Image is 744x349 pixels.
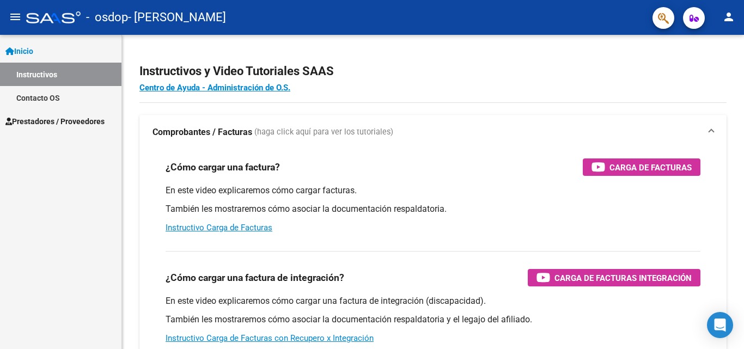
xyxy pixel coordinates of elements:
span: Carga de Facturas [609,161,692,174]
mat-icon: person [722,10,735,23]
span: Carga de Facturas Integración [554,271,692,285]
p: En este video explicaremos cómo cargar facturas. [166,185,700,197]
span: Prestadores / Proveedores [5,115,105,127]
h3: ¿Cómo cargar una factura? [166,160,280,175]
h2: Instructivos y Video Tutoriales SAAS [139,61,727,82]
a: Centro de Ayuda - Administración de O.S. [139,83,290,93]
p: En este video explicaremos cómo cargar una factura de integración (discapacidad). [166,295,700,307]
h3: ¿Cómo cargar una factura de integración? [166,270,344,285]
div: Open Intercom Messenger [707,312,733,338]
span: (haga click aquí para ver los tutoriales) [254,126,393,138]
p: También les mostraremos cómo asociar la documentación respaldatoria. [166,203,700,215]
mat-icon: menu [9,10,22,23]
mat-expansion-panel-header: Comprobantes / Facturas (haga click aquí para ver los tutoriales) [139,115,727,150]
p: También les mostraremos cómo asociar la documentación respaldatoria y el legajo del afiliado. [166,314,700,326]
strong: Comprobantes / Facturas [153,126,252,138]
span: - osdop [86,5,128,29]
button: Carga de Facturas Integración [528,269,700,286]
button: Carga de Facturas [583,158,700,176]
span: - [PERSON_NAME] [128,5,226,29]
span: Inicio [5,45,33,57]
a: Instructivo Carga de Facturas con Recupero x Integración [166,333,374,343]
a: Instructivo Carga de Facturas [166,223,272,232]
